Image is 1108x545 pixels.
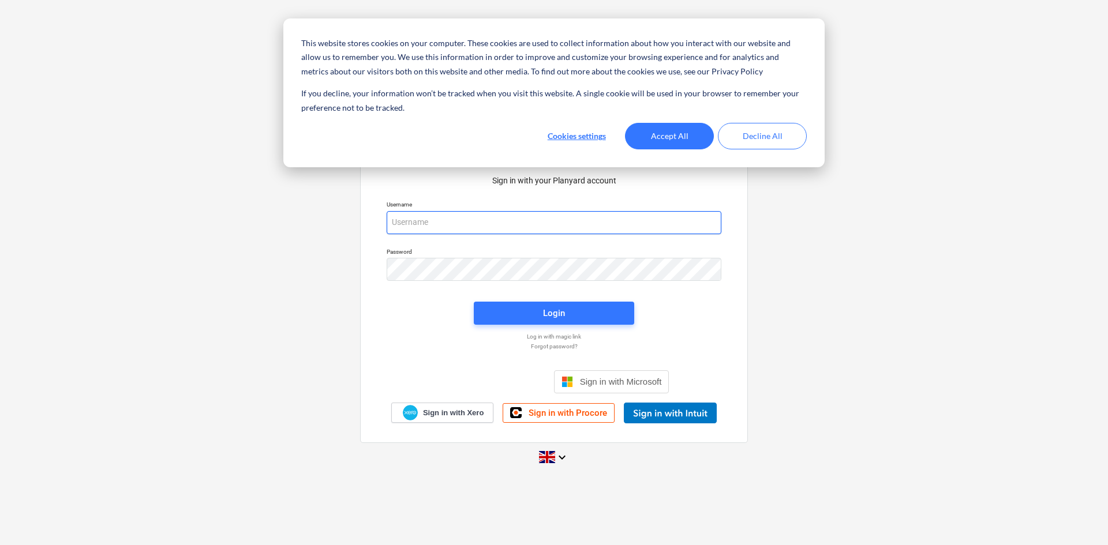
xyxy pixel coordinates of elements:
a: Sign in with Procore [503,403,615,423]
p: This website stores cookies on your computer. These cookies are used to collect information about... [301,36,807,79]
input: Username [387,211,721,234]
div: Login [543,306,565,321]
button: Cookies settings [532,123,621,149]
button: Accept All [625,123,714,149]
span: Sign in with Procore [529,408,607,418]
a: Log in with magic link [381,333,727,340]
div: Cookie banner [283,18,825,167]
iframe: Chat Widget [1050,490,1108,545]
img: Microsoft logo [562,376,573,388]
a: Forgot password? [381,343,727,350]
i: keyboard_arrow_down [555,450,569,464]
p: Password [387,248,721,258]
img: Xero logo [403,405,418,420]
span: Sign in with Microsoft [580,377,662,386]
button: Decline All [718,123,807,149]
a: Sign in with Xero [391,403,494,423]
span: Sign in with Xero [423,408,484,418]
p: If you decline, your information won’t be tracked when you visit this website. A single cookie wi... [301,87,807,115]
p: Username [387,201,721,211]
p: Sign in with your Planyard account [387,175,721,187]
button: Login [474,302,634,325]
iframe: Sign in with Google Button [433,369,551,394]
